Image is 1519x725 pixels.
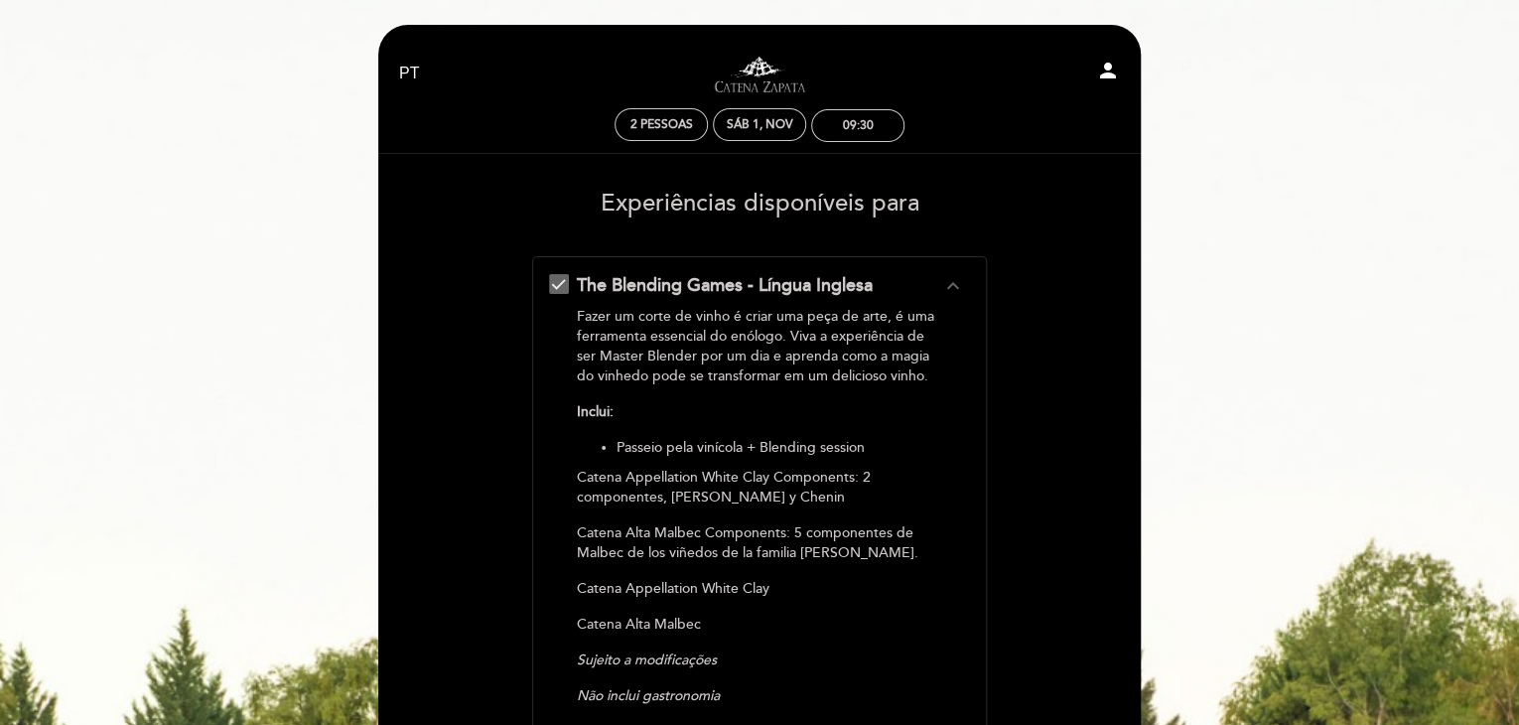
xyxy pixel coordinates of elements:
span: The Blending Games - Língua Inglesa [577,274,873,296]
button: person [1096,59,1120,89]
p: Catena Appellation White Clay Components: 2 componentes, [PERSON_NAME] y Chenin [577,468,941,507]
p: Catena Alta Malbec Components: 5 componentes de Malbec de los viñedos de la familia [PERSON_NAME]. [577,523,941,563]
strong: Inclui: [577,403,614,420]
p: Fazer um corte de vinho é criar uma peça de arte, é uma ferramenta essencial do enólogo. Viva a e... [577,307,941,386]
p: Catena Appellation White Clay [577,579,941,599]
em: Não inclui gastronomia [577,687,720,704]
span: Experiências disponíveis para [601,189,919,217]
i: person [1096,59,1120,82]
button: expand_less [934,273,970,299]
i: expand_less [940,274,964,298]
p: Catena Alta Malbec [577,615,941,635]
a: Visitas y degustaciones en La Pirámide [635,47,884,101]
li: Passeio pela vinícola + Blending session [617,438,941,458]
div: Sáb 1, nov [727,117,793,132]
div: 09:30 [843,118,874,133]
span: 2 pessoas [630,117,693,132]
em: Sujeito a modificações [577,652,717,668]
